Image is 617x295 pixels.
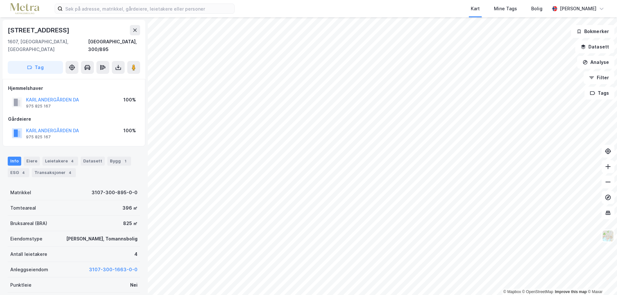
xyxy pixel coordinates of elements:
div: 100% [123,127,136,134]
div: Mine Tags [494,5,517,13]
img: Z [602,230,614,242]
div: Kart [471,5,480,13]
div: Punktleie [10,281,31,289]
div: Transaksjoner [32,168,76,177]
div: Antall leietakere [10,250,47,258]
div: [STREET_ADDRESS] [8,25,71,35]
div: [GEOGRAPHIC_DATA], 300/895 [88,38,140,53]
button: Tag [8,61,63,74]
div: 3107-300-895-0-0 [92,189,138,196]
button: Bokmerker [571,25,614,38]
div: Bolig [531,5,542,13]
iframe: Chat Widget [585,264,617,295]
div: 975 825 167 [26,104,51,109]
div: Bygg [107,157,131,166]
div: 396 ㎡ [122,204,138,212]
div: Tomteareal [10,204,36,212]
a: Improve this map [555,290,587,294]
div: 4 [134,250,138,258]
button: Analyse [577,56,614,69]
div: 100% [123,96,136,104]
div: Info [8,157,21,166]
div: Leietakere [42,157,78,166]
div: 975 825 167 [26,134,51,140]
div: [PERSON_NAME], Tomannsbolig [66,235,138,243]
div: Anleggseiendom [10,266,48,273]
div: ESG [8,168,29,177]
div: Eiendomstype [10,235,42,243]
div: Gårdeiere [8,115,140,123]
div: Bruksareal (BRA) [10,220,47,227]
input: Søk på adresse, matrikkel, gårdeiere, leietakere eller personer [63,4,234,13]
div: Eiere [24,157,40,166]
a: OpenStreetMap [522,290,553,294]
div: Nei [130,281,138,289]
div: 1 [122,158,129,164]
div: 1607, [GEOGRAPHIC_DATA], [GEOGRAPHIC_DATA] [8,38,88,53]
div: Datasett [81,157,105,166]
div: 825 ㎡ [123,220,138,227]
div: Kontrollprogram for chat [585,264,617,295]
button: Tags [585,87,614,100]
div: [PERSON_NAME] [560,5,596,13]
div: 4 [20,169,27,176]
button: 3107-300-1663-0-0 [89,266,138,273]
button: Filter [584,71,614,84]
button: Datasett [575,40,614,53]
div: Hjemmelshaver [8,84,140,92]
div: 4 [69,158,76,164]
div: Matrikkel [10,189,31,196]
a: Mapbox [503,290,521,294]
img: metra-logo.256734c3b2bbffee19d4.png [10,3,39,14]
div: 4 [67,169,73,176]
